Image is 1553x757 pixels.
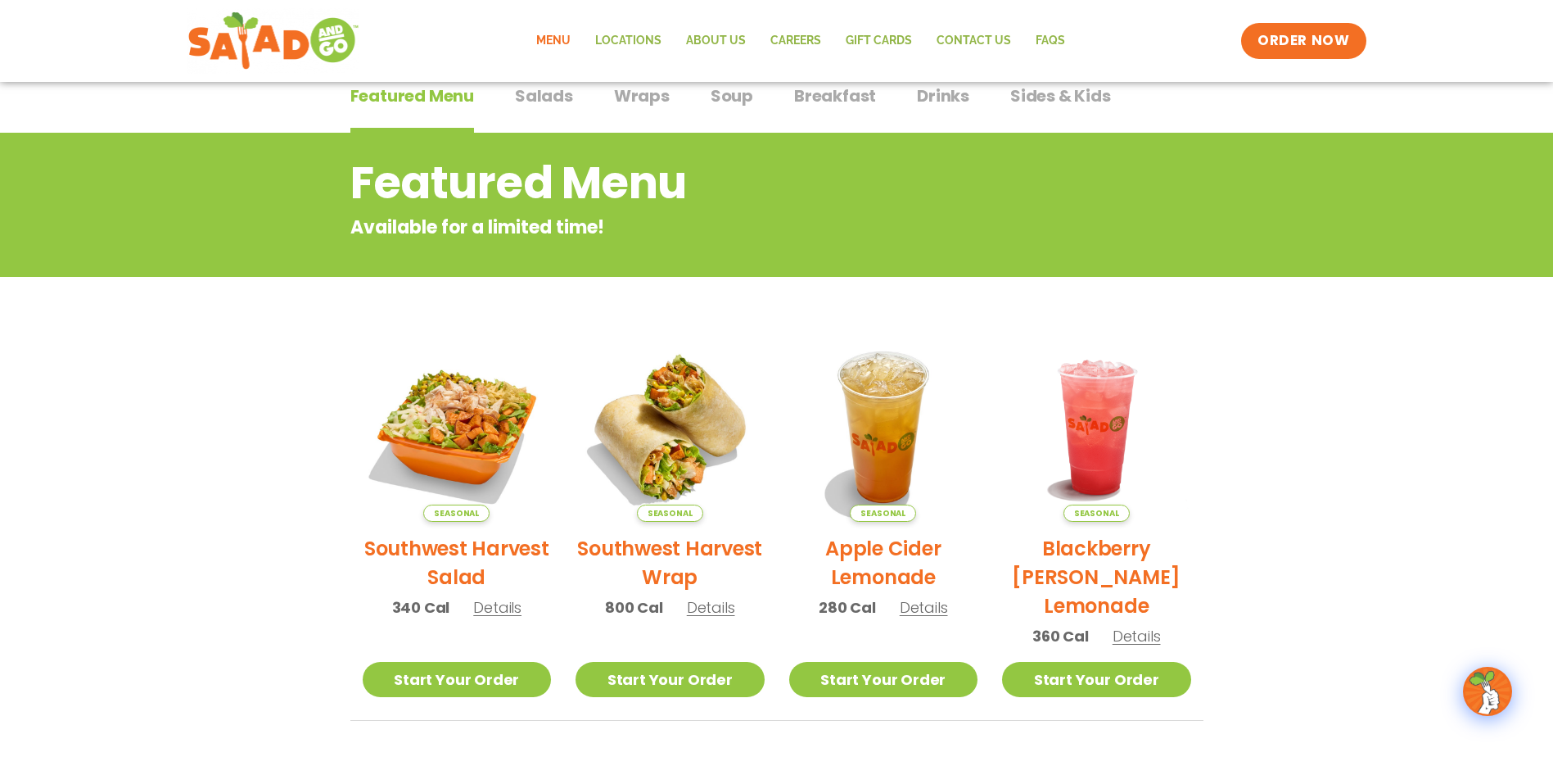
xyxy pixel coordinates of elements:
[819,596,876,619] span: 280 Cal
[674,22,758,60] a: About Us
[350,150,1072,216] h2: Featured Menu
[576,534,765,592] h2: Southwest Harvest Wrap
[350,84,474,108] span: Featured Menu
[758,22,833,60] a: Careers
[524,22,1077,60] nav: Menu
[1002,333,1191,522] img: Product photo for Blackberry Bramble Lemonade
[900,597,948,618] span: Details
[614,84,670,108] span: Wraps
[423,505,490,522] span: Seasonal
[576,333,765,522] img: Product photo for Southwest Harvest Wrap
[1257,31,1349,51] span: ORDER NOW
[524,22,583,60] a: Menu
[605,596,663,619] span: 800 Cal
[583,22,674,60] a: Locations
[1032,625,1089,647] span: 360 Cal
[1113,626,1161,646] span: Details
[789,534,978,592] h2: Apple Cider Lemonade
[1465,669,1510,714] img: wpChatIcon
[187,8,360,74] img: new-SAG-logo-768×292
[363,534,552,592] h2: Southwest Harvest Salad
[833,22,924,60] a: GIFT CARDS
[363,333,552,522] img: Product photo for Southwest Harvest Salad
[350,214,1072,241] p: Available for a limited time!
[1010,84,1111,108] span: Sides & Kids
[924,22,1023,60] a: Contact Us
[687,597,735,618] span: Details
[473,597,521,618] span: Details
[392,596,450,619] span: 340 Cal
[1023,22,1077,60] a: FAQs
[1002,534,1191,620] h2: Blackberry [PERSON_NAME] Lemonade
[350,78,1203,134] div: Tabbed content
[917,84,969,108] span: Drinks
[789,662,978,697] a: Start Your Order
[711,84,753,108] span: Soup
[363,662,552,697] a: Start Your Order
[1002,662,1191,697] a: Start Your Order
[794,84,876,108] span: Breakfast
[850,505,916,522] span: Seasonal
[789,333,978,522] img: Product photo for Apple Cider Lemonade
[515,84,573,108] span: Salads
[1063,505,1130,522] span: Seasonal
[1241,23,1366,59] a: ORDER NOW
[637,505,703,522] span: Seasonal
[576,662,765,697] a: Start Your Order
